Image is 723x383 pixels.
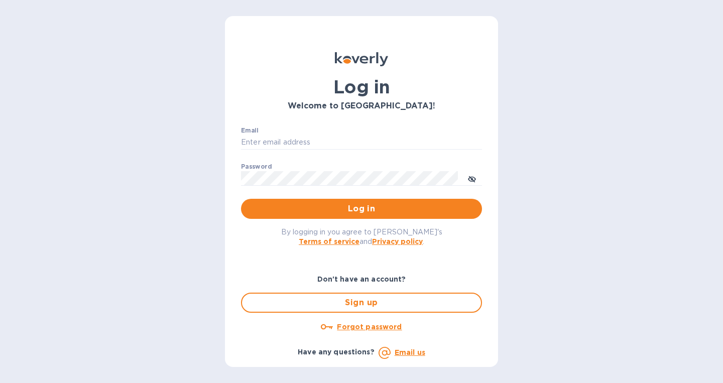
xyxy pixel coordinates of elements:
[299,237,359,245] a: Terms of service
[241,164,272,170] label: Password
[372,237,423,245] a: Privacy policy
[241,76,482,97] h1: Log in
[241,135,482,150] input: Enter email address
[241,293,482,313] button: Sign up
[337,323,402,331] u: Forgot password
[298,348,375,356] b: Have any questions?
[395,348,425,356] a: Email us
[241,199,482,219] button: Log in
[250,297,473,309] span: Sign up
[249,203,474,215] span: Log in
[241,101,482,111] h3: Welcome to [GEOGRAPHIC_DATA]!
[462,168,482,188] button: toggle password visibility
[335,52,388,66] img: Koverly
[317,275,406,283] b: Don't have an account?
[241,127,259,134] label: Email
[281,228,442,245] span: By logging in you agree to [PERSON_NAME]'s and .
